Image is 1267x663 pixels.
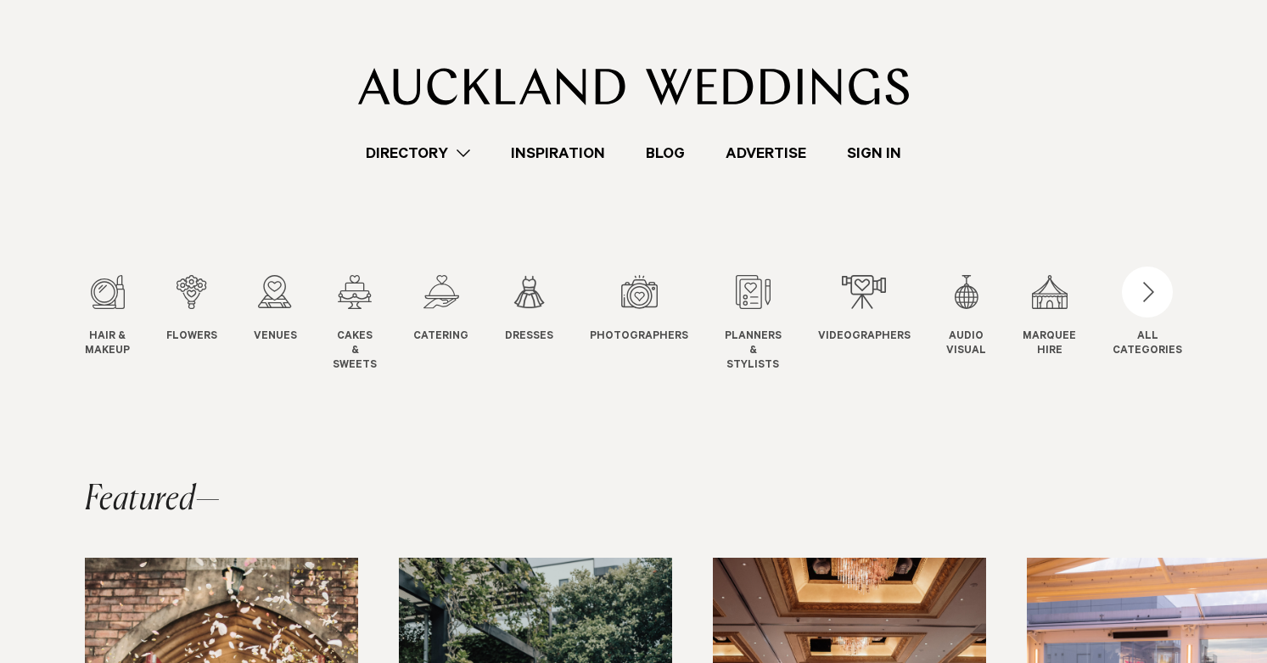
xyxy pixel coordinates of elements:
[818,275,945,373] swiper-slide: 9 / 12
[946,275,986,359] a: Audio Visual
[166,275,251,373] swiper-slide: 2 / 12
[85,330,130,359] span: Hair & Makeup
[505,330,553,345] span: Dresses
[590,275,688,345] a: Photographers
[625,142,705,165] a: Blog
[818,330,911,345] span: Videographers
[1113,330,1182,359] div: ALL CATEGORIES
[491,142,625,165] a: Inspiration
[827,142,922,165] a: Sign In
[1023,330,1076,359] span: Marquee Hire
[413,275,502,373] swiper-slide: 5 / 12
[85,275,164,373] swiper-slide: 1 / 12
[413,330,468,345] span: Catering
[505,275,553,345] a: Dresses
[166,330,217,345] span: Flowers
[254,275,331,373] swiper-slide: 3 / 12
[413,275,468,345] a: Catering
[1023,275,1076,359] a: Marquee Hire
[725,275,782,373] a: Planners & Stylists
[505,275,587,373] swiper-slide: 6 / 12
[254,330,297,345] span: Venues
[333,275,377,373] a: Cakes & Sweets
[725,275,816,373] swiper-slide: 8 / 12
[333,330,377,373] span: Cakes & Sweets
[590,275,722,373] swiper-slide: 7 / 12
[725,330,782,373] span: Planners & Stylists
[85,275,130,359] a: Hair & Makeup
[254,275,297,345] a: Venues
[946,275,1020,373] swiper-slide: 10 / 12
[85,483,221,517] h2: Featured
[1113,275,1182,355] button: ALLCATEGORIES
[333,275,411,373] swiper-slide: 4 / 12
[946,330,986,359] span: Audio Visual
[358,68,909,105] img: Auckland Weddings Logo
[818,275,911,345] a: Videographers
[166,275,217,345] a: Flowers
[1023,275,1110,373] swiper-slide: 11 / 12
[590,330,688,345] span: Photographers
[345,142,491,165] a: Directory
[705,142,827,165] a: Advertise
